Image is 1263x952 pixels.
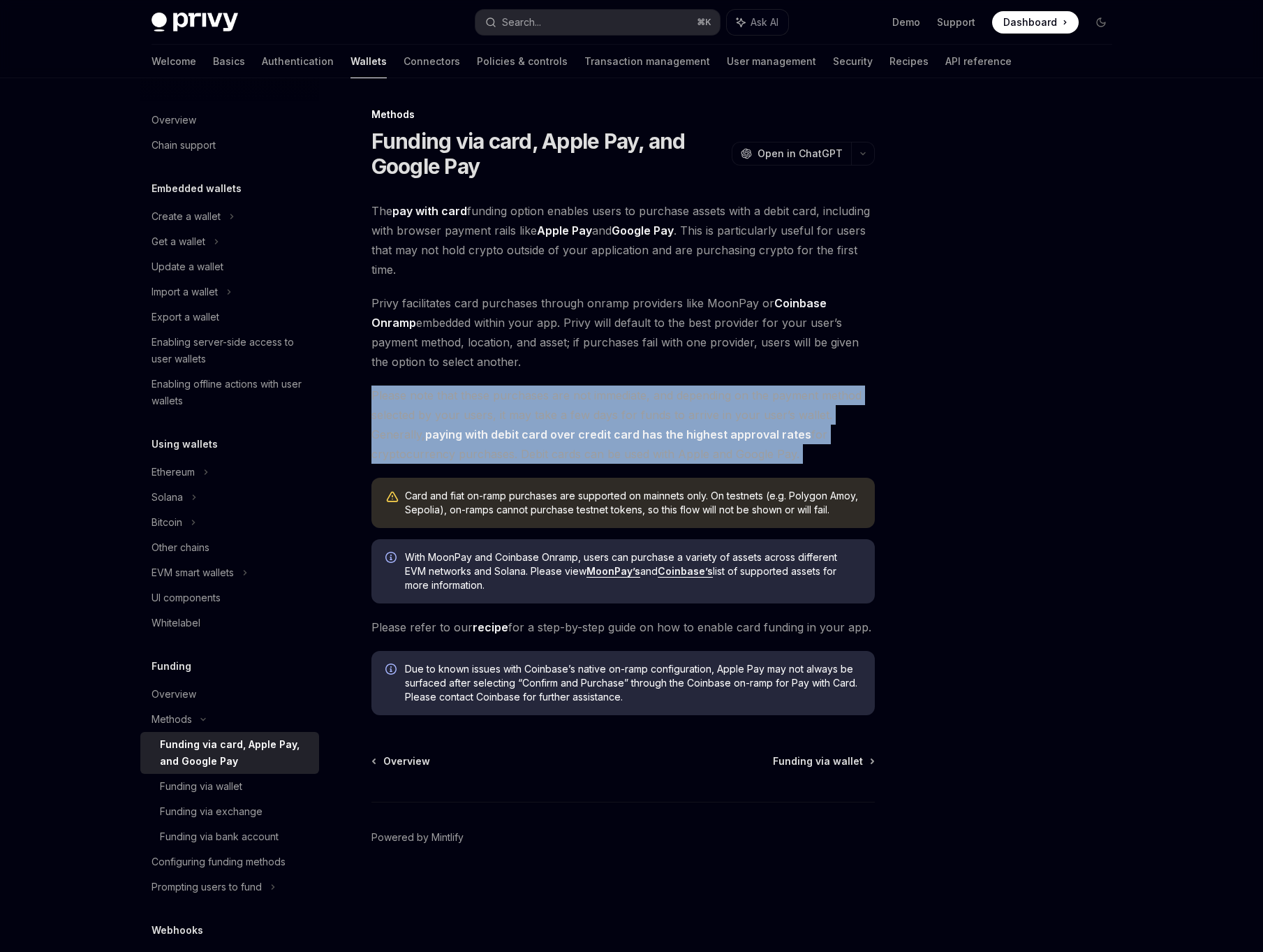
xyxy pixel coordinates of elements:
[140,372,319,413] a: Enabling offline actions with user wallets
[727,10,788,35] button: Ask AI
[405,662,861,704] span: Due to known issues with Coinbase’s native on-ramp configuration, Apple Pay may not always be sur...
[773,754,873,768] a: Funding via wallet
[373,754,430,768] a: Overview
[385,664,399,678] svg: Info
[152,686,196,703] div: Overview
[262,45,334,78] a: Authentication
[140,133,319,158] a: Chain support
[371,108,875,122] div: Methods
[160,803,263,820] div: Funding via exchange
[992,11,1079,34] a: Dashboard
[152,180,242,197] h5: Embedded wallets
[371,386,875,464] span: Please note that these purchases are not immediate, and depending on the payment method selected ...
[404,45,460,78] a: Connectors
[152,137,216,154] div: Chain support
[727,45,816,78] a: User management
[152,514,182,531] div: Bitcoin
[160,778,242,795] div: Funding via wallet
[371,201,875,279] span: The funding option enables users to purchase assets with a debit card, including with browser pay...
[140,610,319,636] a: Whitelabel
[405,550,861,592] span: With MoonPay and Coinbase Onramp, users can purchase a variety of assets across different EVM net...
[385,490,399,504] svg: Warning
[477,45,568,78] a: Policies & controls
[371,830,464,844] a: Powered by Mintlify
[152,233,205,250] div: Get a wallet
[773,754,863,768] span: Funding via wallet
[697,17,711,28] span: ⌘ K
[140,254,319,279] a: Update a wallet
[152,539,209,556] div: Other chains
[140,305,319,330] a: Export a wallet
[140,682,319,707] a: Overview
[152,922,203,939] h5: Webhooks
[140,824,319,849] a: Funding via bank account
[371,129,726,179] h1: Funding via card, Apple Pay, and Google Pay
[140,732,319,774] a: Funding via card, Apple Pay, and Google Pay
[152,376,311,409] div: Enabling offline actions with user wallets
[152,464,195,481] div: Ethereum
[392,204,467,218] strong: pay with card
[658,565,713,578] a: Coinbase’s
[586,565,640,578] a: MoonPay’s
[152,589,221,606] div: UI components
[833,45,873,78] a: Security
[152,13,238,32] img: dark logo
[1090,11,1112,34] button: Toggle dark mode
[152,309,219,325] div: Export a wallet
[758,147,843,161] span: Open in ChatGPT
[152,854,286,870] div: Configuring funding methods
[152,711,192,728] div: Methods
[152,208,221,225] div: Create a wallet
[140,535,319,560] a: Other chains
[405,489,861,517] div: Card and fiat on-ramp purchases are supported on mainnets only. On testnets (e.g. Polygon Amoy, S...
[425,427,811,441] strong: paying with debit card over credit card has the highest approval rates
[152,436,218,453] h5: Using wallets
[892,15,920,29] a: Demo
[160,736,311,770] div: Funding via card, Apple Pay, and Google Pay
[140,774,319,799] a: Funding via wallet
[937,15,975,29] a: Support
[152,284,218,300] div: Import a wallet
[612,224,674,237] strong: Google Pay
[152,658,191,675] h5: Funding
[584,45,710,78] a: Transaction management
[140,330,319,372] a: Enabling server-side access to user wallets
[152,334,311,367] div: Enabling server-side access to user wallets
[473,620,508,635] a: recipe
[537,224,592,237] strong: Apple Pay
[152,45,196,78] a: Welcome
[152,615,200,631] div: Whitelabel
[371,617,875,637] span: Please refer to our for a step-by-step guide on how to enable card funding in your app.
[152,564,234,581] div: EVM smart wallets
[152,112,196,129] div: Overview
[751,15,778,29] span: Ask AI
[383,754,430,768] span: Overview
[1003,15,1057,29] span: Dashboard
[889,45,929,78] a: Recipes
[945,45,1012,78] a: API reference
[152,879,262,895] div: Prompting users to fund
[475,10,720,35] button: Search...⌘K
[140,585,319,610] a: UI components
[385,552,399,566] svg: Info
[140,108,319,133] a: Overview
[140,849,319,874] a: Configuring funding methods
[213,45,245,78] a: Basics
[350,45,387,78] a: Wallets
[160,828,279,845] div: Funding via bank account
[502,14,541,31] div: Search...
[152,489,183,506] div: Solana
[152,258,223,275] div: Update a wallet
[140,799,319,824] a: Funding via exchange
[732,142,851,166] button: Open in ChatGPT
[371,293,875,372] span: Privy facilitates card purchases through onramp providers like MoonPay or embedded within your ap...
